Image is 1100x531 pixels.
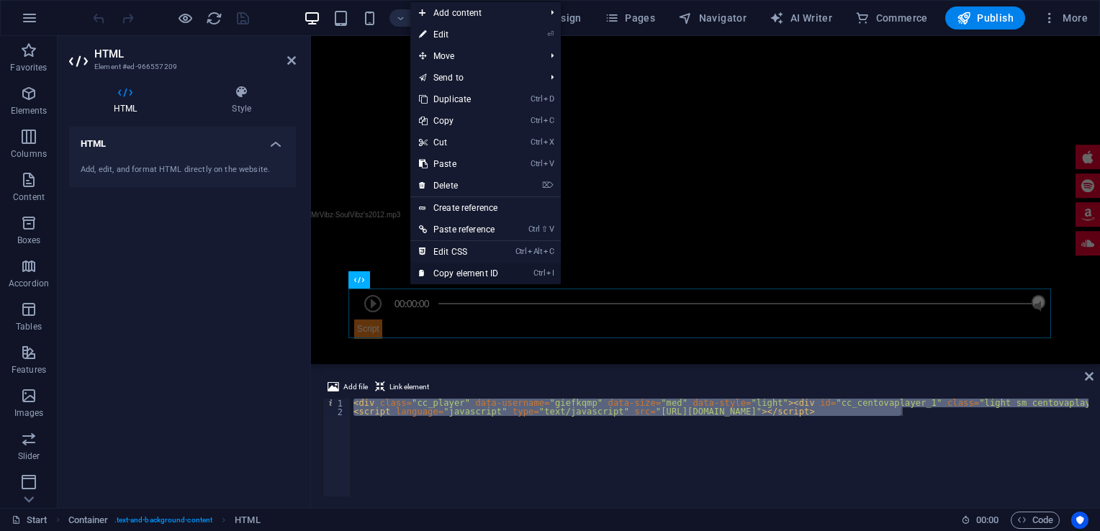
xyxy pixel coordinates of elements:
[976,512,998,529] span: 00 00
[410,153,507,175] a: CtrlVPaste
[542,181,554,190] i: ⌦
[544,159,554,168] i: V
[672,6,752,29] button: Navigator
[515,247,527,256] i: Ctrl
[410,197,561,219] a: Create reference
[68,512,261,529] nav: breadcrumb
[410,219,507,240] a: Ctrl⇧VPaste reference
[323,399,352,407] div: 1
[528,224,540,234] i: Ctrl
[1071,512,1088,529] button: Usercentrics
[546,268,554,278] i: I
[13,191,45,203] p: Content
[187,85,296,115] h4: Style
[531,94,542,104] i: Ctrl
[410,263,507,284] a: CtrlICopy element ID
[343,378,368,396] span: Add file
[961,512,999,529] h6: Session time
[678,11,747,25] span: Navigator
[605,11,655,25] span: Pages
[410,175,507,196] a: ⌦Delete
[945,6,1025,29] button: Publish
[81,164,284,176] div: Add, edit, and format HTML directly on the website.
[12,364,46,376] p: Features
[410,132,507,153] a: CtrlXCut
[18,450,40,462] p: Slider
[16,321,42,332] p: Tables
[325,378,370,396] button: Add file
[1037,6,1094,29] button: More
[528,247,542,256] i: Alt
[544,116,554,125] i: C
[410,88,507,110] a: CtrlDDuplicate
[94,47,296,60] h2: HTML
[11,105,48,117] p: Elements
[176,9,194,27] button: Click here to leave preview mode and continue editing
[986,514,988,525] span: :
[410,67,539,88] a: Send to
[373,378,431,396] button: Link element
[68,512,109,529] span: Click to select. Double-click to edit
[389,378,429,396] span: Link element
[599,6,661,29] button: Pages
[1042,11,1088,25] span: More
[235,512,260,529] span: Click to select. Double-click to edit
[549,224,554,234] i: V
[1017,512,1053,529] span: Code
[957,11,1014,25] span: Publish
[206,10,222,27] i: Reload page
[14,407,44,419] p: Images
[410,45,539,67] span: Move
[544,247,554,256] i: C
[94,60,267,73] h3: Element #ed-966557209
[531,137,542,147] i: Ctrl
[410,241,507,263] a: CtrlAltCEdit CSS
[1011,512,1060,529] button: Code
[69,85,187,115] h4: HTML
[17,235,41,246] p: Boxes
[544,94,554,104] i: D
[531,116,542,125] i: Ctrl
[547,29,554,39] i: ⏎
[410,2,539,24] span: Add content
[770,11,832,25] span: AI Writer
[855,11,928,25] span: Commerce
[849,6,934,29] button: Commerce
[69,127,296,153] h4: HTML
[541,224,548,234] i: ⇧
[389,9,441,27] button: 100%
[531,159,542,168] i: Ctrl
[764,6,838,29] button: AI Writer
[410,24,507,45] a: ⏎Edit
[533,268,545,278] i: Ctrl
[12,512,48,529] a: Click to cancel selection. Double-click to open Pages
[205,9,222,27] button: reload
[114,512,213,529] span: . text-and-background-content
[9,278,49,289] p: Accordion
[10,62,47,73] p: Favorites
[323,407,352,416] div: 2
[544,137,554,147] i: X
[11,148,47,160] p: Columns
[410,110,507,132] a: CtrlCCopy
